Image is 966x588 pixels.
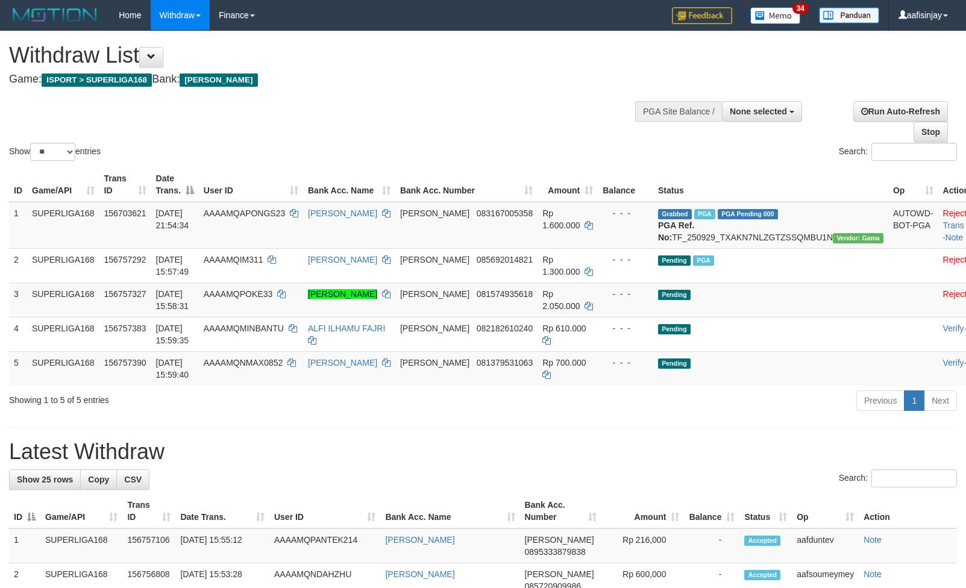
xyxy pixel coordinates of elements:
div: - - - [603,254,648,266]
label: Search: [839,143,957,161]
span: [DATE] 15:57:49 [156,255,189,277]
span: [PERSON_NAME] [525,535,594,545]
td: - [684,528,739,563]
label: Show entries [9,143,101,161]
a: Previous [856,390,905,411]
a: Note [945,233,963,242]
img: panduan.png [819,7,879,23]
b: PGA Ref. No: [658,220,694,242]
span: CSV [124,475,142,484]
td: SUPERLIGA168 [27,317,99,351]
th: ID: activate to sort column descending [9,494,40,528]
span: Copy 082182610240 to clipboard [477,324,533,333]
th: Bank Acc. Number: activate to sort column ascending [395,167,538,202]
div: - - - [603,207,648,219]
span: Rp 1.600.000 [542,208,580,230]
td: SUPERLIGA168 [27,202,99,249]
a: ALFI ILHAMU FAJRI [308,324,385,333]
div: - - - [603,357,648,369]
td: SUPERLIGA168 [40,528,122,563]
span: Show 25 rows [17,475,73,484]
h4: Game: Bank: [9,73,632,86]
div: - - - [603,288,648,300]
span: Marked by aafchhiseyha [694,209,715,219]
div: Showing 1 to 5 of 5 entries [9,389,394,406]
th: Date Trans.: activate to sort column descending [151,167,199,202]
th: Bank Acc. Number: activate to sort column ascending [520,494,602,528]
span: AAAAMQPOKE33 [204,289,272,299]
div: PGA Site Balance / [635,101,722,122]
span: Accepted [744,570,780,580]
span: Copy 085692014821 to clipboard [477,255,533,264]
th: User ID: activate to sort column ascending [199,167,303,202]
a: Verify [943,324,964,333]
span: Pending [658,358,691,369]
span: Copy 081379531063 to clipboard [477,358,533,367]
button: None selected [722,101,802,122]
span: [PERSON_NAME] [400,208,469,218]
a: Note [864,569,882,579]
td: 5 [9,351,27,386]
a: [PERSON_NAME] [308,208,377,218]
span: Pending [658,324,691,334]
input: Search: [871,469,957,487]
span: Rp 610.000 [542,324,586,333]
a: [PERSON_NAME] [385,535,454,545]
span: Rp 2.050.000 [542,289,580,311]
span: [PERSON_NAME] [400,358,469,367]
th: Balance [598,167,653,202]
div: - - - [603,322,648,334]
a: Note [864,535,882,545]
span: Grabbed [658,209,692,219]
span: [DATE] 15:59:40 [156,358,189,380]
th: Op: activate to sort column ascending [792,494,859,528]
a: Copy [80,469,117,490]
a: Show 25 rows [9,469,81,490]
span: PGA Pending [718,209,778,219]
th: Amount: activate to sort column ascending [538,167,598,202]
td: SUPERLIGA168 [27,351,99,386]
th: Bank Acc. Name: activate to sort column ascending [303,167,395,202]
th: Amount: activate to sort column ascending [601,494,684,528]
span: [PERSON_NAME] [525,569,594,579]
span: [PERSON_NAME] [400,324,469,333]
td: TF_250929_TXAKN7NLZGTZSSQMBU1N [653,202,888,249]
a: [PERSON_NAME] [308,358,377,367]
a: 1 [904,390,924,411]
td: [DATE] 15:55:12 [175,528,269,563]
span: [DATE] 15:58:31 [156,289,189,311]
td: 2 [9,248,27,283]
th: Game/API: activate to sort column ascending [27,167,99,202]
td: 1 [9,202,27,249]
h1: Withdraw List [9,43,632,67]
span: 34 [792,3,809,14]
span: AAAAMQAPONGS23 [204,208,285,218]
span: [DATE] 21:54:34 [156,208,189,230]
span: Pending [658,255,691,266]
input: Search: [871,143,957,161]
span: 156757327 [104,289,146,299]
td: 1 [9,528,40,563]
span: Vendor URL: https://trx31.1velocity.biz [833,233,883,243]
th: Status: activate to sort column ascending [739,494,792,528]
span: AAAAMQMINBANTU [204,324,284,333]
span: None selected [730,107,787,116]
span: AAAAMQNMAX0852 [204,358,283,367]
img: MOTION_logo.png [9,6,101,24]
span: Rp 700.000 [542,358,586,367]
select: Showentries [30,143,75,161]
a: [PERSON_NAME] [385,569,454,579]
td: SUPERLIGA168 [27,283,99,317]
span: 156757383 [104,324,146,333]
span: ISPORT > SUPERLIGA168 [42,73,152,87]
span: Pending [658,290,691,300]
a: Run Auto-Refresh [853,101,948,122]
th: Trans ID: activate to sort column ascending [99,167,151,202]
span: [DATE] 15:59:35 [156,324,189,345]
th: User ID: activate to sort column ascending [269,494,380,528]
label: Search: [839,469,957,487]
th: Balance: activate to sort column ascending [684,494,739,528]
span: [PERSON_NAME] [400,289,469,299]
span: Copy [88,475,109,484]
td: Rp 216,000 [601,528,684,563]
